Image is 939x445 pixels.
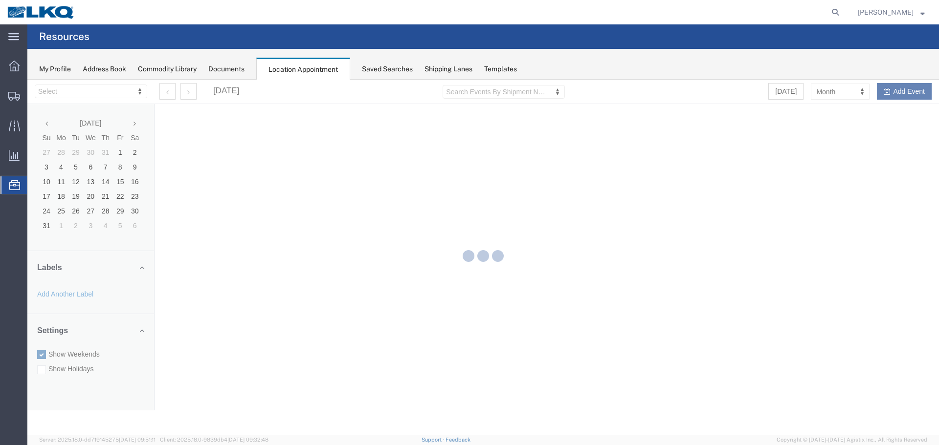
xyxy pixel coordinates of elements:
[857,6,925,18] button: [PERSON_NAME]
[39,64,71,74] div: My Profile
[160,437,268,443] span: Client: 2025.18.0-9839db4
[362,64,413,74] div: Saved Searches
[208,64,245,74] div: Documents
[39,24,89,49] h4: Resources
[39,437,156,443] span: Server: 2025.18.0-dd719145275
[858,7,914,18] span: William Haney
[227,437,268,443] span: [DATE] 09:32:48
[256,58,350,80] div: Location Appointment
[422,437,446,443] a: Support
[119,437,156,443] span: [DATE] 09:51:11
[484,64,517,74] div: Templates
[83,64,126,74] div: Address Book
[425,64,472,74] div: Shipping Lanes
[7,5,75,20] img: logo
[777,436,927,444] span: Copyright © [DATE]-[DATE] Agistix Inc., All Rights Reserved
[446,437,470,443] a: Feedback
[138,64,197,74] div: Commodity Library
